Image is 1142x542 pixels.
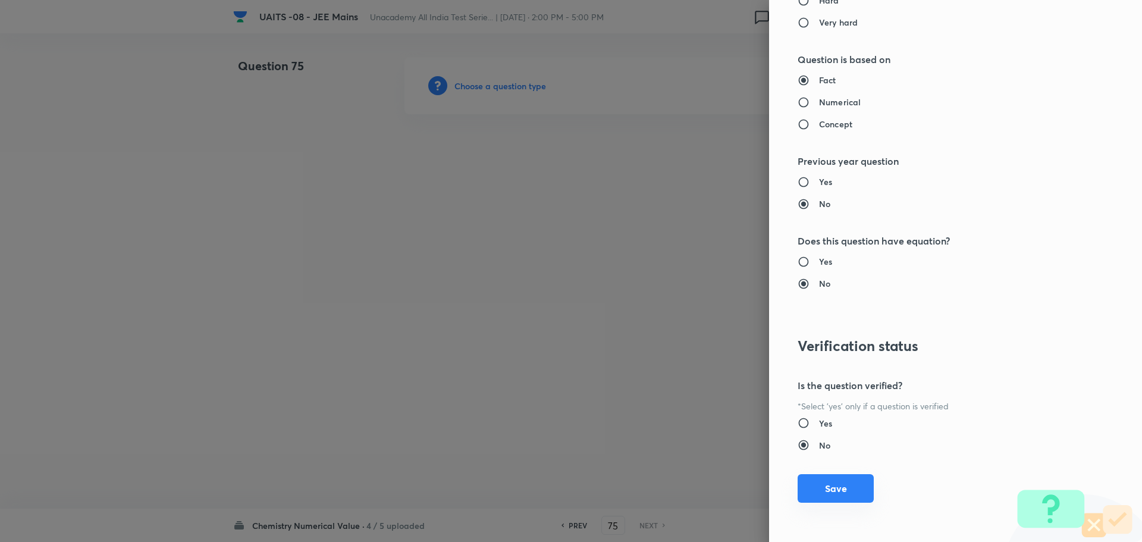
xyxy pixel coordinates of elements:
h6: Concept [819,118,852,130]
h5: Question is based on [798,52,1074,67]
h5: Previous year question [798,154,1074,168]
h6: Yes [819,417,832,430]
h5: Is the question verified? [798,378,1074,393]
h6: Fact [819,74,836,86]
button: Save [798,474,874,503]
h6: No [819,277,830,290]
p: *Select 'yes' only if a question is verified [798,400,1074,412]
h6: Yes [819,176,832,188]
h5: Does this question have equation? [798,234,1074,248]
h6: Yes [819,255,832,268]
h6: Numerical [819,96,861,108]
h6: No [819,198,830,210]
h6: Very hard [819,16,858,29]
h6: No [819,439,830,452]
h3: Verification status [798,337,1074,355]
